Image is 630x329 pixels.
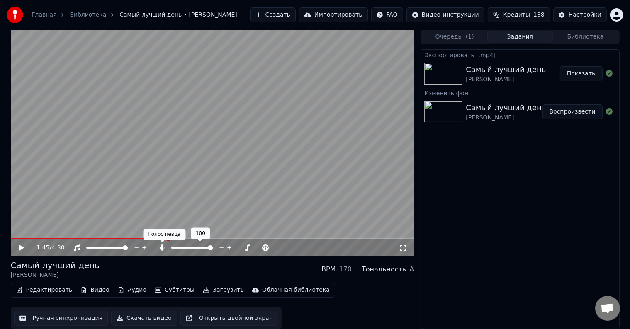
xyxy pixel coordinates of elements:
button: Создать [250,7,296,22]
div: Тональность [362,264,406,274]
div: Облачная библиотека [262,286,330,294]
div: 100 [191,228,210,239]
span: 4:30 [51,244,64,252]
a: Библиотека [70,11,106,19]
span: 138 [533,11,545,19]
div: Экспортировать [.mp4] [421,50,619,60]
div: Самый лучший день [466,64,546,75]
img: youka [7,7,23,23]
div: A [409,264,414,274]
div: Голос певца [144,229,186,240]
button: Очередь [422,31,487,43]
button: Загрузить [199,284,247,296]
div: / [36,244,56,252]
button: Скачать видео [111,311,177,326]
button: FAQ [371,7,403,22]
button: Библиотека [553,31,618,43]
button: Редактировать [13,284,76,296]
button: Настройки [553,7,607,22]
div: [PERSON_NAME] [11,271,100,279]
div: 170 [339,264,352,274]
button: Субтитры [151,284,198,296]
span: 1:45 [36,244,49,252]
div: Изменить фон [421,88,619,98]
div: Открытый чат [595,296,620,321]
button: Задания [487,31,553,43]
span: Кредиты [503,11,530,19]
div: [PERSON_NAME] [466,75,546,84]
span: ( 1 ) [466,33,474,41]
button: Кредиты138 [488,7,550,22]
a: Главная [32,11,56,19]
div: BPM [321,264,336,274]
button: Видео-инструкции [406,7,484,22]
nav: breadcrumb [32,11,237,19]
div: [PERSON_NAME] [466,114,546,122]
button: Показать [560,66,603,81]
div: Самый лучший день [11,259,100,271]
button: Импортировать [299,7,368,22]
button: Видео [77,284,113,296]
button: Аудио [114,284,150,296]
button: Воспроизвести [542,104,603,119]
div: Самый лучший день [466,102,546,114]
button: Открыть двойной экран [180,311,278,326]
div: Настройки [569,11,601,19]
span: Самый лучший день • [PERSON_NAME] [119,11,237,19]
button: Ручная синхронизация [14,311,108,326]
